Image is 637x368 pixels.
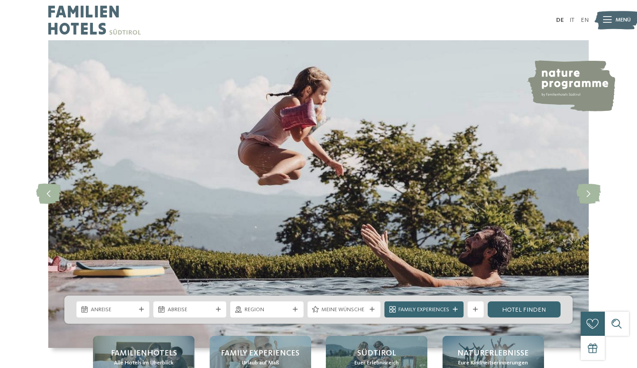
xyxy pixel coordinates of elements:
[570,17,574,23] a: IT
[457,348,529,359] span: Naturerlebnisse
[48,40,589,348] img: Familienhotels Südtirol: The happy family places
[398,306,449,314] span: Family Experiences
[616,16,631,24] span: Menü
[91,306,135,314] span: Anreise
[168,306,212,314] span: Abreise
[581,17,589,23] a: EN
[527,60,615,111] img: nature programme by Familienhotels Südtirol
[321,306,366,314] span: Meine Wünsche
[221,348,300,359] span: Family Experiences
[556,17,564,23] a: DE
[354,359,399,367] span: Euer Erlebnisreich
[245,306,289,314] span: Region
[114,359,173,367] span: Alle Hotels im Überblick
[242,359,279,367] span: Urlaub auf Maß
[488,301,561,317] a: Hotel finden
[458,359,528,367] span: Eure Kindheitserinnerungen
[357,348,396,359] span: Südtirol
[111,348,177,359] span: Familienhotels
